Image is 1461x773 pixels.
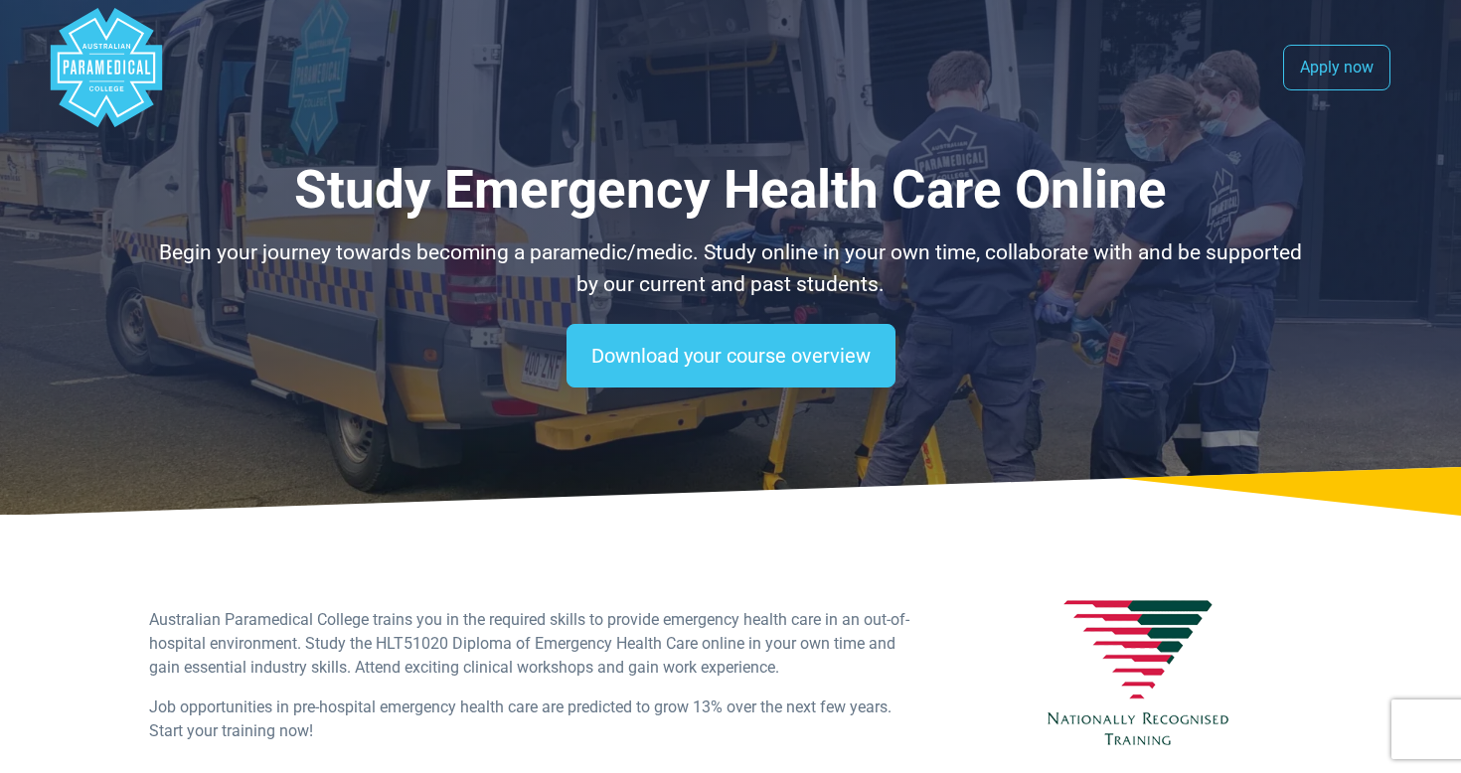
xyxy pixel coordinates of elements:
a: Apply now [1283,45,1390,90]
h1: Study Emergency Health Care Online [149,159,1312,222]
p: Begin your journey towards becoming a paramedic/medic. Study online in your own time, collaborate... [149,237,1312,300]
div: Australian Paramedical College [47,8,166,127]
p: Job opportunities in pre-hospital emergency health care are predicted to grow 13% over the next f... [149,696,916,743]
p: Australian Paramedical College trains you in the required skills to provide emergency health care... [149,608,916,680]
a: Download your course overview [567,324,895,387]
